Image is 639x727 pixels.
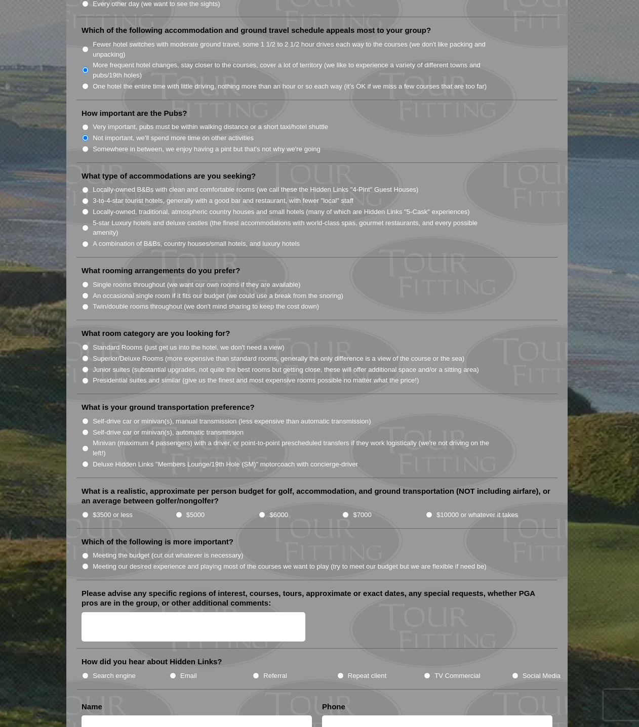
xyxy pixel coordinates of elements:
label: Single rooms throughout (we want our own rooms if they are available) [93,280,300,290]
label: What type of accommodations are you seeking? [82,171,256,181]
label: How important are the Pubs? [82,108,187,118]
label: Somewhere in between, we enjoy having a pint but that's not why we're going [93,144,321,154]
label: What room category are you looking for? [82,328,230,338]
label: Please advise any specific regions of interest, courses, tours, approximate or exact dates, any s... [82,588,552,608]
label: Self-drive car or minivan(s), manual transmission (less expensive than automatic transmission) [93,416,371,426]
label: Referral [263,671,287,681]
label: Locally-owned, traditional, atmospheric country houses and small hotels (many of which are Hidden... [93,207,470,217]
label: An occasional single room if it fits our budget (we could use a break from the snoring) [93,291,343,301]
label: Not important, we'll spend more time on other activities [93,133,254,143]
label: Fewer hotel switches with moderate ground travel, some 1 1/2 to 2 1/2 hour drives each way to the... [93,39,500,59]
label: $6000 [270,510,288,520]
label: Minivan (maximum 4 passengers) with a driver, or point-to-point prescheduled transfers if they wo... [93,438,500,458]
label: Search engine [93,671,136,681]
label: A combination of B&Bs, country houses/small hotels, and luxury hotels [93,239,300,249]
label: Social Media [523,671,561,681]
label: $5000 [186,510,205,520]
label: More frequent hotel changes, stay closer to the courses, cover a lot of territory (we like to exp... [93,60,500,80]
label: Which of the following accommodation and ground travel schedule appeals most to your group? [82,25,431,35]
label: One hotel the entire time with little driving, nothing more than an hour or so each way (it’s OK ... [93,81,487,92]
label: Very important, pubs must be within walking distance or a short taxi/hotel shuttle [93,122,328,132]
label: $3500 or less [93,510,133,520]
label: What is a realistic, approximate per person budget for golf, accommodation, and ground transporta... [82,486,552,506]
label: $10000 or whatever it takes [436,510,518,520]
label: Twin/double rooms throughout (we don't mind sharing to keep the cost down) [93,302,319,312]
label: What is your ground transportation preference? [82,402,255,412]
label: How did you hear about Hidden Links? [82,657,222,667]
label: What rooming arrangements do you prefer? [82,266,240,276]
label: Which of the following is more important? [82,537,233,547]
label: $7000 [353,510,371,520]
label: Email [180,671,197,681]
label: Phone [322,702,345,712]
label: Deluxe Hidden Links "Members Lounge/19th Hole (SM)" motorcoach with concierge-driver [93,459,358,469]
label: Superior/Deluxe Rooms (more expensive than standard rooms, generally the only difference is a vie... [93,354,464,364]
label: Name [82,702,102,712]
label: Presidential suites and similar (give us the finest and most expensive rooms possible no matter w... [93,375,419,386]
label: Locally-owned B&Bs with clean and comfortable rooms (we call these the Hidden Links "4-Pint" Gues... [93,185,418,195]
label: Standard Rooms (just get us into the hotel, we don't need a view) [93,343,285,353]
label: Meeting our desired experience and playing most of the courses we want to play (try to meet our b... [93,562,487,572]
label: Repeat client [348,671,387,681]
label: 3-to-4-star tourist hotels, generally with a good bar and restaurant, with fewer "local" staff [93,196,353,206]
label: Meeting the budget (cut out whatever is necessary) [93,550,243,561]
label: TV Commercial [434,671,480,681]
label: Self-drive car or minivan(s), automatic transmission [93,427,244,438]
label: Junior suites (substantial upgrades, not quite the best rooms but getting close, these will offer... [93,365,479,375]
label: 5-star Luxury hotels and deluxe castles (the finest accommodations with world-class spas, gourmet... [93,218,500,238]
